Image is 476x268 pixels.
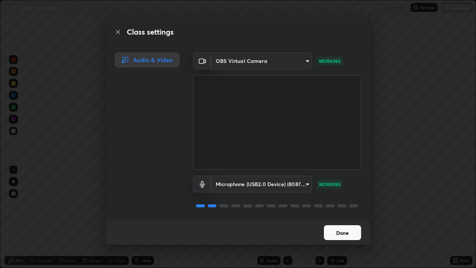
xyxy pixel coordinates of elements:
div: OBS Virtual Camera [211,52,312,69]
p: WORKING [319,181,341,188]
p: WORKING [319,58,341,64]
div: OBS Virtual Camera [211,176,312,192]
h2: Class settings [127,26,174,38]
div: Audio & Video [115,52,180,67]
button: Done [324,225,361,240]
